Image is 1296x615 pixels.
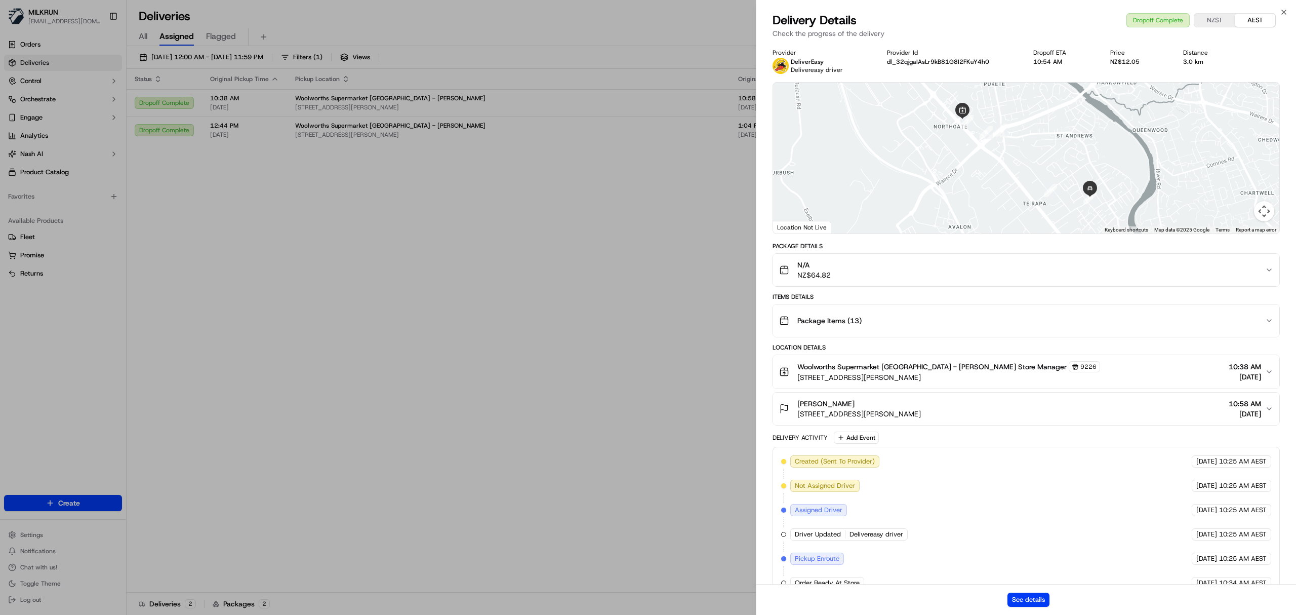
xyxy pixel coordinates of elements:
div: NZ$12.05 [1110,58,1167,66]
span: 10:38 AM [1229,362,1261,372]
span: [STREET_ADDRESS][PERSON_NAME] [797,409,921,419]
span: [PERSON_NAME] [797,399,855,409]
div: 6 [994,124,1007,137]
button: Keyboard shortcuts [1105,226,1148,234]
span: Package Items ( 13 ) [797,316,862,326]
span: [STREET_ADDRESS][PERSON_NAME] [797,372,1100,382]
button: AEST [1235,14,1275,27]
button: See details [1007,593,1049,607]
span: Driver Updated [795,530,841,539]
div: 10 [1083,191,1097,204]
p: DeliverEasy [791,58,843,66]
img: Google [776,220,809,234]
span: 10:25 AM AEST [1219,481,1267,490]
span: Order Ready At Store [795,579,860,588]
img: delivereasy_logo.png [773,58,789,74]
span: [DATE] [1196,554,1217,563]
button: Map camera controls [1254,201,1274,221]
div: Provider Id [887,49,1017,57]
p: Check the progress of the delivery [773,28,1280,39]
span: Not Assigned Driver [795,481,855,490]
span: 10:25 AM AEST [1219,457,1267,466]
a: Terms (opens in new tab) [1216,227,1230,233]
div: 8 [980,126,993,139]
button: Package Items (13) [773,304,1279,337]
span: Created (Sent To Provider) [795,457,875,466]
div: 10:54 AM [1033,58,1094,66]
button: [PERSON_NAME][STREET_ADDRESS][PERSON_NAME]10:58 AM[DATE] [773,393,1279,425]
div: Distance [1183,49,1236,57]
span: 10:25 AM AEST [1219,554,1267,563]
div: Dropoff ETA [1033,49,1094,57]
span: [DATE] [1196,481,1217,490]
span: Map data ©2025 Google [1154,227,1209,233]
span: NZ$64.82 [797,270,831,280]
span: [DATE] [1229,409,1261,419]
span: Woolworths Supermarket [GEOGRAPHIC_DATA] - [PERSON_NAME] Store Manager [797,362,1067,372]
span: Pickup Enroute [795,554,839,563]
span: [DATE] [1196,579,1217,588]
a: Report a map error [1236,227,1276,233]
span: [DATE] [1229,372,1261,382]
button: NZST [1194,14,1235,27]
div: Location Details [773,343,1280,352]
span: 10:25 AM AEST [1219,530,1267,539]
button: N/ANZ$64.82 [773,254,1279,286]
div: 9 [1044,184,1057,197]
span: 10:34 AM AEST [1219,579,1267,588]
button: Add Event [834,432,879,444]
div: Package Details [773,242,1280,250]
div: Location Not Live [773,221,831,234]
span: 10:25 AM AEST [1219,506,1267,515]
div: Delivery Activity [773,434,828,442]
div: Items Details [773,293,1280,301]
span: [DATE] [1196,457,1217,466]
button: Woolworths Supermarket [GEOGRAPHIC_DATA] - [PERSON_NAME] Store Manager9226[STREET_ADDRESS][PERSON... [773,355,1279,389]
span: [DATE] [1196,530,1217,539]
span: Assigned Driver [795,506,842,515]
span: N/A [797,260,831,270]
span: 9226 [1080,363,1097,371]
a: Open this area in Google Maps (opens a new window) [776,220,809,234]
span: Delivereasy driver [849,530,903,539]
button: dl_32qjgaIAsLr9kB81G8I2FKuY4h0 [887,58,989,66]
span: 10:58 AM [1229,399,1261,409]
span: Delivery Details [773,12,857,28]
div: Price [1110,49,1167,57]
div: Provider [773,49,871,57]
div: 3.0 km [1183,58,1236,66]
span: [DATE] [1196,506,1217,515]
div: 7 [960,115,974,128]
span: Delivereasy driver [791,66,843,74]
